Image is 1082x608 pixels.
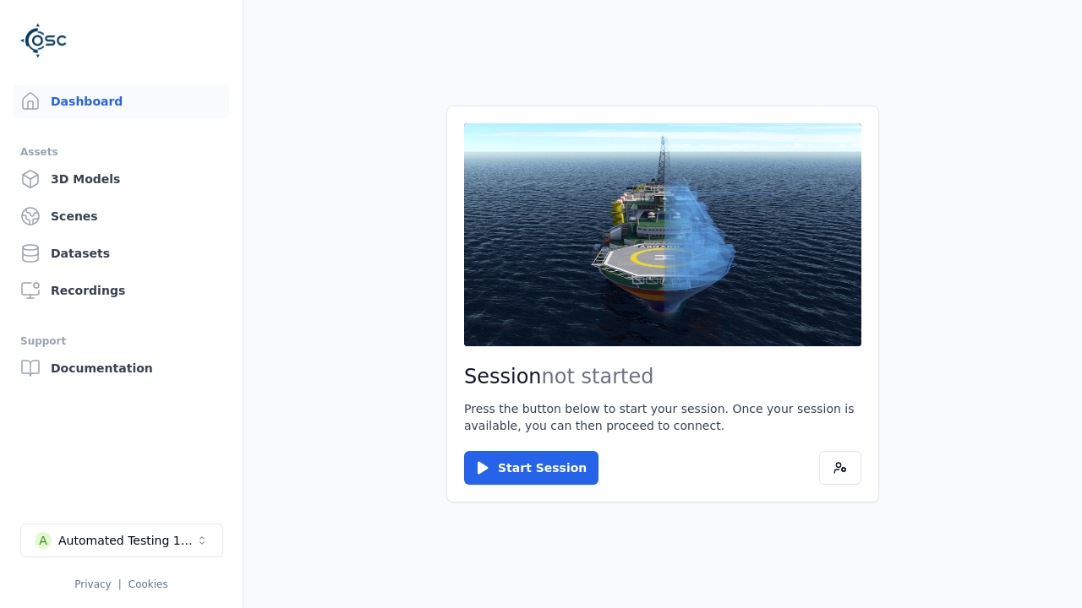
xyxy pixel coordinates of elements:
button: Start Session [464,451,598,485]
a: Datasets [14,236,229,270]
h2: Session [464,363,861,390]
div: Automated Testing 1 - Playwright [58,532,195,549]
a: Scenes [14,199,229,233]
a: Privacy [74,578,111,590]
p: Press the button below to start your session. Once your session is available, you can then procee... [464,400,861,434]
a: Recordings [14,274,229,307]
a: Documentation [14,351,229,385]
a: Dashboard [14,84,229,118]
span: | [118,578,122,590]
a: Cookies [128,578,168,590]
button: Select a workspace [20,524,223,557]
div: Support [20,331,222,351]
a: 3D Models [14,162,229,196]
span: not started [542,365,654,388]
img: Logo [20,17,68,64]
div: Assets [20,142,222,162]
div: A [35,532,52,549]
